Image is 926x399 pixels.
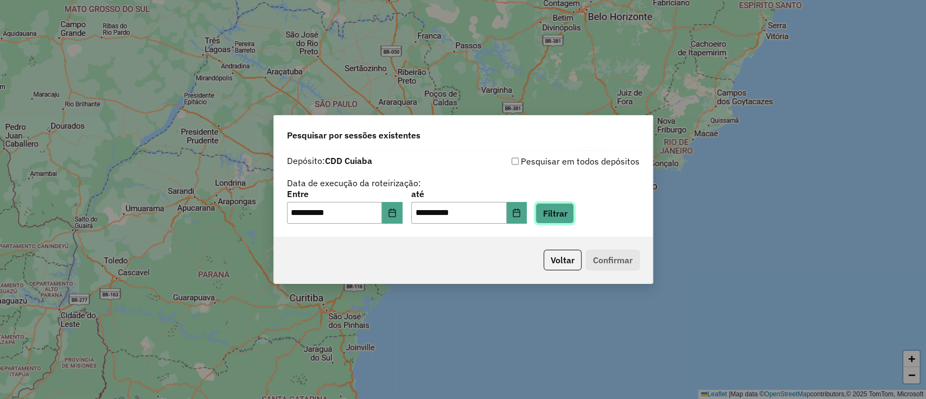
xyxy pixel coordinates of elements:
label: até [411,187,527,200]
button: Filtrar [535,203,574,224]
label: Data de execução da roteirização: [287,176,421,189]
label: Depósito: [287,154,372,167]
button: Choose Date [382,202,403,224]
button: Choose Date [507,202,527,224]
button: Voltar [544,250,582,270]
strong: CDD Cuiaba [325,155,372,166]
span: Pesquisar por sessões existentes [287,129,420,142]
label: Entre [287,187,403,200]
div: Pesquisar em todos depósitos [463,155,640,168]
